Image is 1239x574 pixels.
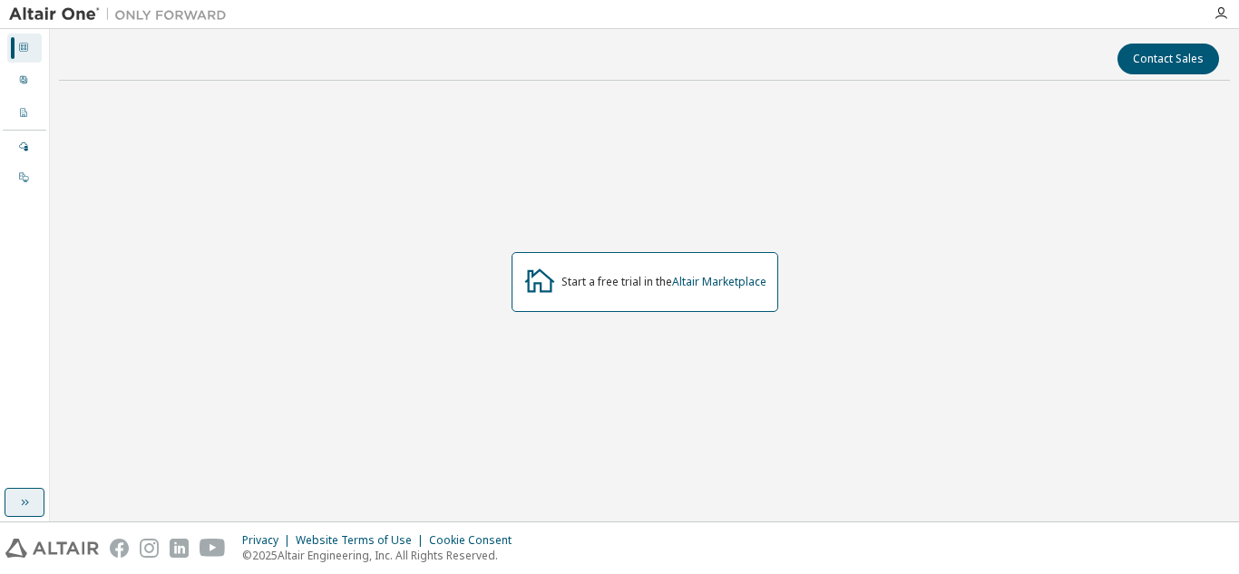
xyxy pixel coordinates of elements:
[7,34,42,63] div: Dashboard
[140,539,159,558] img: instagram.svg
[170,539,189,558] img: linkedin.svg
[296,533,429,548] div: Website Terms of Use
[561,275,766,289] div: Start a free trial in the
[9,5,236,24] img: Altair One
[1117,44,1219,74] button: Contact Sales
[7,99,42,128] div: Company Profile
[242,548,522,563] p: © 2025 Altair Engineering, Inc. All Rights Reserved.
[110,539,129,558] img: facebook.svg
[429,533,522,548] div: Cookie Consent
[242,533,296,548] div: Privacy
[5,539,99,558] img: altair_logo.svg
[672,274,766,289] a: Altair Marketplace
[200,539,226,558] img: youtube.svg
[7,66,42,95] div: User Profile
[7,132,42,161] div: Managed
[7,163,42,192] div: On Prem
